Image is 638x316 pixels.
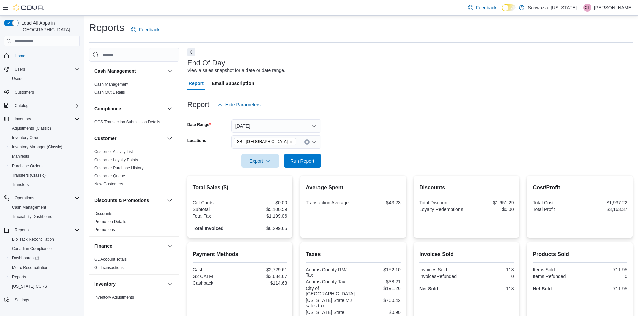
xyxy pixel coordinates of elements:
span: Inventory Manager (Classic) [9,143,80,151]
h2: Invoices Sold [419,250,514,258]
h2: Cost/Profit [533,184,627,192]
h3: End Of Day [187,59,225,67]
button: Customer [94,135,164,142]
div: Clinton Temple [583,4,591,12]
a: Inventory Adjustments [94,295,134,300]
button: Reports [1,225,82,235]
div: Discounts & Promotions [89,210,179,236]
h2: Taxes [306,250,401,258]
h2: Total Sales ($) [193,184,287,192]
div: Total Profit [533,207,578,212]
h1: Reports [89,21,124,34]
span: Promotions [94,227,115,232]
a: Reports [9,273,29,281]
span: Transfers (Classic) [9,171,80,179]
a: Dashboards [7,253,82,263]
button: Operations [12,194,37,202]
h3: Report [187,101,209,109]
a: BioTrack Reconciliation [9,235,57,243]
a: Promotions [94,227,115,232]
div: City of [GEOGRAPHIC_DATA] [306,286,355,296]
a: Home [12,52,28,60]
span: Adjustments (Classic) [12,126,51,131]
a: Canadian Compliance [9,245,54,253]
div: $191.26 [357,286,401,291]
span: Washington CCRS [9,282,80,290]
strong: Net Sold [533,286,552,291]
button: Purchase Orders [7,161,82,171]
div: View a sales snapshot for a date or date range. [187,67,285,74]
button: Operations [1,193,82,203]
button: Hide Parameters [215,98,263,111]
span: Users [12,76,22,81]
a: Metrc Reconciliation [9,264,51,272]
p: Schwazze [US_STATE] [528,4,577,12]
h2: Discounts [419,184,514,192]
div: Cash [193,267,238,272]
button: Cash Management [7,203,82,212]
div: 118 [468,267,514,272]
button: Clear input [304,139,310,145]
a: Cash Management [9,203,49,211]
div: $760.42 [355,298,401,303]
span: [US_STATE] CCRS [12,284,47,289]
div: Loyalty Redemptions [419,207,465,212]
div: $114.63 [241,280,287,286]
span: Settings [15,297,29,303]
div: $0.00 [241,200,287,205]
a: Feedback [465,1,499,14]
div: G2 CATM [193,274,238,279]
h2: Average Spent [306,184,401,192]
div: $0.00 [468,207,514,212]
div: $0.90 [355,310,401,315]
span: CT [585,4,590,12]
button: Discounts & Promotions [166,196,174,204]
img: Cova [13,4,44,11]
button: BioTrack Reconciliation [7,235,82,244]
button: Catalog [1,101,82,110]
a: Customer Activity List [94,149,133,154]
h2: Products Sold [533,250,627,258]
span: Catalog [15,103,28,108]
div: Cashback [193,280,238,286]
a: Dashboards [9,254,42,262]
button: Open list of options [312,139,317,145]
label: Date Range [187,122,211,127]
strong: Net Sold [419,286,438,291]
span: GL Transactions [94,265,124,270]
div: $3,163.37 [581,207,627,212]
div: 0 [468,274,514,279]
span: Customer Queue [94,173,125,179]
span: Home [12,51,80,60]
a: Feedback [128,23,162,36]
button: Traceabilty Dashboard [7,212,82,221]
div: Subtotal [193,207,238,212]
a: Discounts [94,211,112,216]
span: Feedback [476,4,496,11]
h3: Inventory [94,281,116,287]
div: 0 [581,274,627,279]
span: Hide Parameters [225,101,261,108]
div: InvoicesRefunded [419,274,465,279]
span: BioTrack Reconciliation [12,237,54,242]
a: Manifests [9,152,32,161]
label: Locations [187,138,206,143]
button: Transfers [7,180,82,189]
div: $6,299.65 [241,226,287,231]
div: $152.10 [355,267,401,272]
span: Reports [9,273,80,281]
span: Customer Purchase History [94,165,144,171]
div: Cash Management [89,80,179,99]
div: Adams County RMJ Tax [306,267,352,278]
span: Inventory Count [12,135,41,140]
div: $43.23 [355,200,401,205]
button: Users [7,74,82,83]
span: Home [15,53,25,59]
div: -$1,651.29 [468,200,514,205]
span: OCS Transaction Submission Details [94,119,160,125]
span: SB - Brighton [234,138,296,145]
span: Cash Management [12,205,46,210]
strong: Total Invoiced [193,226,224,231]
button: Finance [166,242,174,250]
button: Adjustments (Classic) [7,124,82,133]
